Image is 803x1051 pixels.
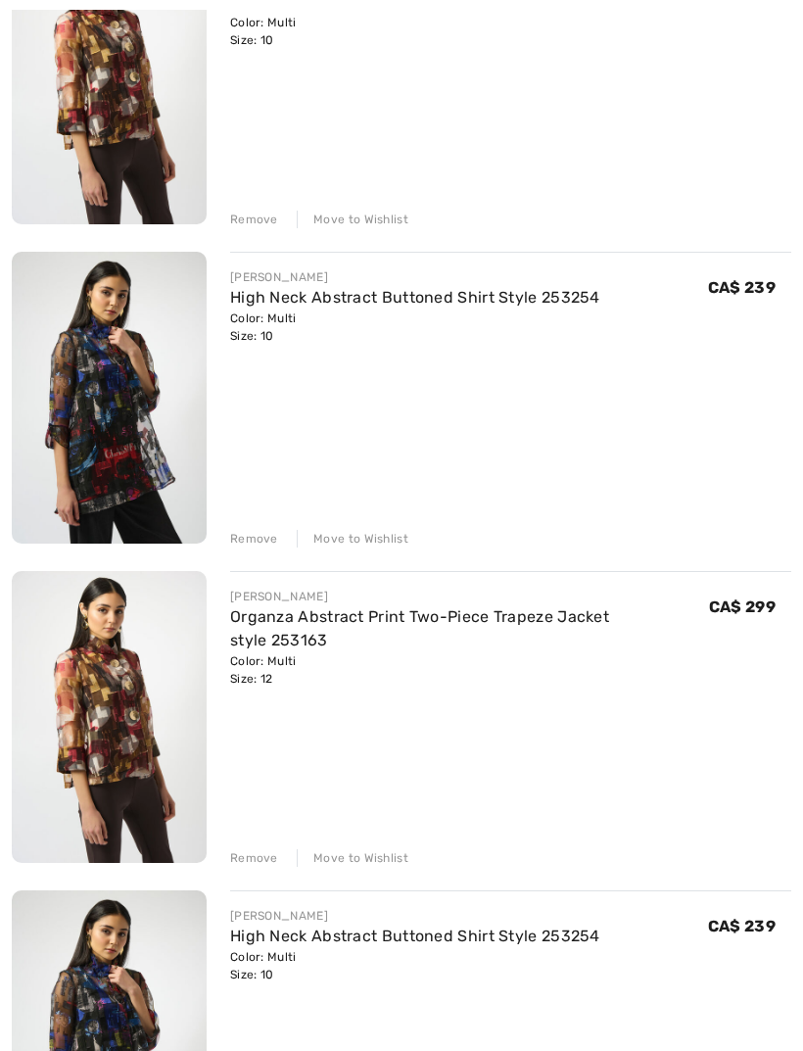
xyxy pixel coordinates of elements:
div: Color: Multi Size: 10 [230,948,600,983]
a: High Neck Abstract Buttoned Shirt Style 253254 [230,927,600,945]
div: Move to Wishlist [297,211,408,228]
img: Organza Abstract Print Two-Piece Trapeze Jacket style 253163 [12,571,207,863]
div: Remove [230,849,278,867]
div: [PERSON_NAME] [230,268,600,286]
div: Remove [230,530,278,548]
div: [PERSON_NAME] [230,588,709,605]
a: Organza Abstract Print Two-Piece Trapeze Jacket style 253163 [230,607,609,649]
div: Color: Multi Size: 10 [230,14,709,49]
div: Color: Multi Size: 12 [230,652,709,688]
div: Move to Wishlist [297,530,408,548]
div: Move to Wishlist [297,849,408,867]
div: [PERSON_NAME] [230,907,600,925]
a: High Neck Abstract Buttoned Shirt Style 253254 [230,288,600,307]
span: CA$ 239 [708,278,776,297]
div: Remove [230,211,278,228]
span: CA$ 299 [709,597,776,616]
img: High Neck Abstract Buttoned Shirt Style 253254 [12,252,207,544]
div: Color: Multi Size: 10 [230,310,600,345]
span: CA$ 239 [708,917,776,935]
